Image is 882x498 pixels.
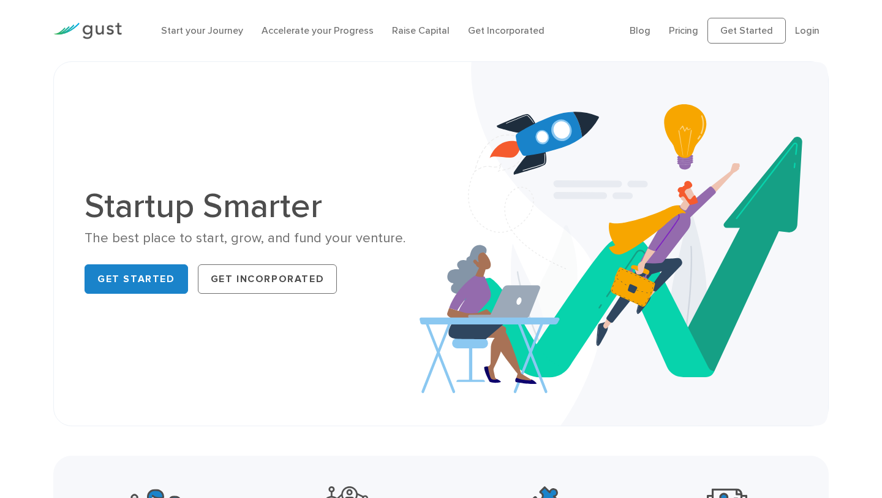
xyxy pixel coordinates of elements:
[392,25,450,36] a: Raise Capital
[161,25,243,36] a: Start your Journey
[85,189,432,223] h1: Startup Smarter
[262,25,374,36] a: Accelerate your Progress
[630,25,650,36] a: Blog
[53,23,122,39] img: Gust Logo
[707,18,786,44] a: Get Started
[669,25,698,36] a: Pricing
[85,229,432,247] div: The best place to start, grow, and fund your venture.
[420,62,828,426] img: Startup Smarter Hero
[468,25,545,36] a: Get Incorporated
[198,264,337,294] a: Get Incorporated
[795,25,820,36] a: Login
[85,264,188,294] a: Get Started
